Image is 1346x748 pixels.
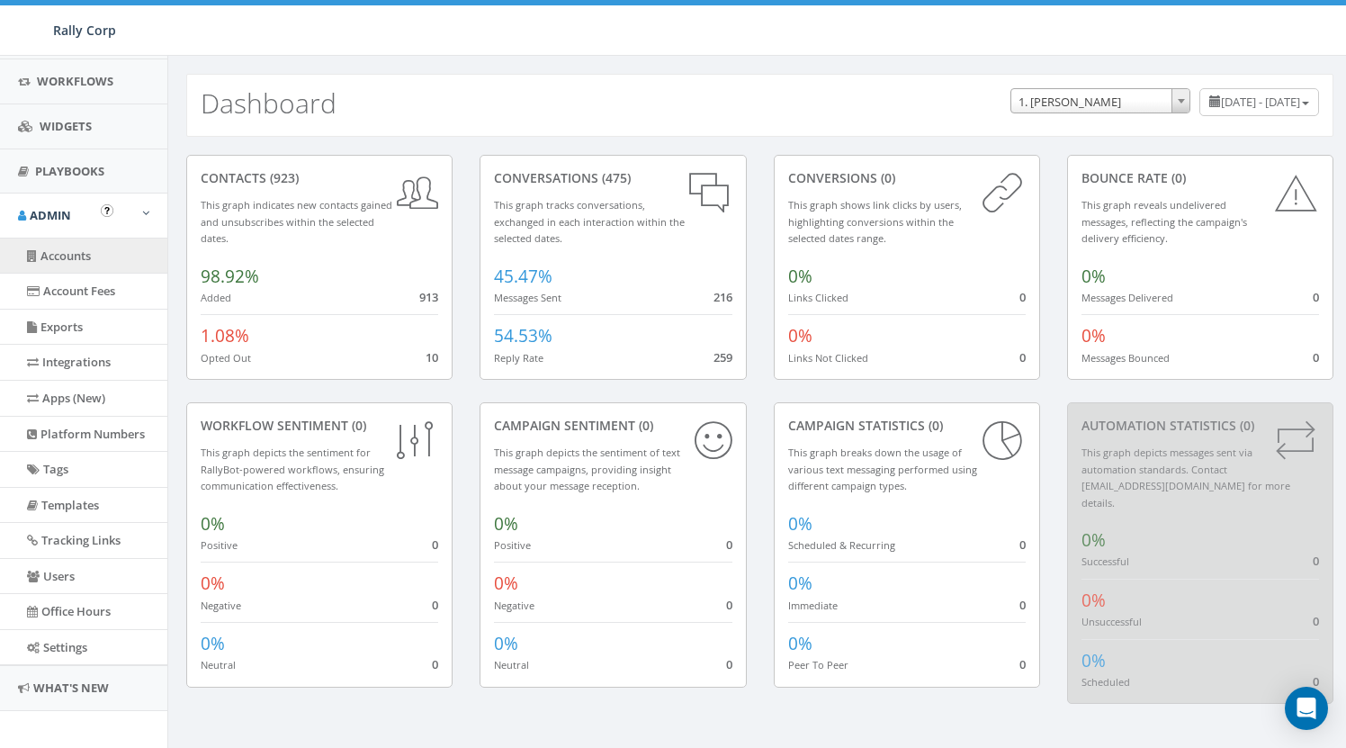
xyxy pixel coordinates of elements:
span: 1. James Martin [1011,89,1189,114]
span: (0) [925,417,943,434]
span: Rally Corp [53,22,116,39]
div: contacts [201,169,438,187]
small: Negative [494,599,534,612]
div: Bounce Rate [1081,169,1319,187]
h2: Dashboard [201,88,336,118]
small: Messages Sent [494,291,561,304]
span: 0 [726,656,732,672]
span: Playbooks [35,163,104,179]
span: 913 [419,289,438,305]
small: Immediate [788,599,838,612]
small: This graph shows link clicks by users, highlighting conversions within the selected dates range. [788,198,962,245]
span: (475) [598,169,631,186]
small: Messages Delivered [1081,291,1173,304]
span: (0) [1236,417,1254,434]
span: 0% [201,572,225,595]
span: 10 [426,349,438,365]
div: Workflow Sentiment [201,417,438,435]
span: 0% [788,265,812,288]
small: This graph tracks conversations, exchanged in each interaction within the selected dates. [494,198,685,245]
span: 0% [494,572,518,595]
small: This graph reveals undelivered messages, reflecting the campaign's delivery efficiency. [1081,198,1247,245]
span: 0% [1081,265,1106,288]
span: (0) [1168,169,1186,186]
span: 0 [726,536,732,553]
span: 0% [788,324,812,347]
small: This graph depicts messages sent via automation standards. Contact [EMAIL_ADDRESS][DOMAIN_NAME] f... [1081,446,1290,509]
span: 0 [1313,289,1319,305]
span: (0) [348,417,366,434]
span: [DATE] - [DATE] [1221,94,1300,110]
span: 54.53% [494,324,552,347]
small: Scheduled [1081,675,1130,689]
span: 0% [201,512,225,536]
small: Reply Rate [494,351,543,365]
span: 0% [201,632,225,655]
span: 0% [494,512,518,536]
span: 0% [1081,324,1106,347]
div: conversions [788,169,1026,187]
span: 0 [1019,289,1026,305]
span: 0 [1313,553,1319,569]
span: (0) [635,417,653,434]
button: Open In-App Guide [101,204,113,217]
span: 0% [788,572,812,595]
span: 0% [788,632,812,655]
span: Admin [30,207,71,223]
span: 0 [1313,349,1319,365]
span: 0 [726,597,732,613]
small: This graph depicts the sentiment of text message campaigns, providing insight about your message ... [494,446,680,492]
small: Positive [494,538,531,552]
span: 0 [1313,613,1319,629]
span: What's New [33,680,109,696]
span: 216 [713,289,732,305]
small: Negative [201,599,241,612]
small: Links Not Clicked [788,351,868,365]
span: 0% [1081,649,1106,672]
span: (0) [877,169,895,186]
span: 0 [1019,656,1026,672]
span: 0 [1019,349,1026,365]
small: This graph breaks down the usage of various text messaging performed using different campaign types. [788,446,977,492]
span: 1.08% [201,324,249,347]
span: Workflows [37,73,113,89]
div: conversations [494,169,731,187]
small: Neutral [494,658,529,671]
small: Peer To Peer [788,658,848,671]
small: Scheduled & Recurring [788,538,895,552]
span: 259 [713,349,732,365]
span: Widgets [40,118,92,134]
small: This graph depicts the sentiment for RallyBot-powered workflows, ensuring communication effective... [201,446,384,492]
span: 0% [1081,528,1106,552]
span: (923) [266,169,299,186]
small: Unsuccessful [1081,615,1142,628]
span: 0% [1081,589,1106,612]
span: 0 [1313,673,1319,689]
span: 45.47% [494,265,552,288]
span: 0 [1019,536,1026,553]
span: 0 [432,536,438,553]
span: 0% [788,512,812,536]
small: This graph indicates new contacts gained and unsubscribes within the selected dates. [201,198,392,245]
small: Added [201,291,231,304]
small: Messages Bounced [1081,351,1170,365]
small: Links Clicked [788,291,848,304]
span: 0 [1019,597,1026,613]
div: Campaign Statistics [788,417,1026,435]
small: Opted Out [201,351,251,365]
span: 0% [494,632,518,655]
small: Positive [201,538,238,552]
span: 0 [432,656,438,672]
div: Automation Statistics [1081,417,1319,435]
span: 1. James Martin [1010,88,1190,113]
span: 98.92% [201,265,259,288]
span: 0 [432,597,438,613]
small: Successful [1081,554,1129,568]
div: Open Intercom Messenger [1285,687,1328,730]
div: Campaign Sentiment [494,417,731,435]
small: Neutral [201,658,236,671]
